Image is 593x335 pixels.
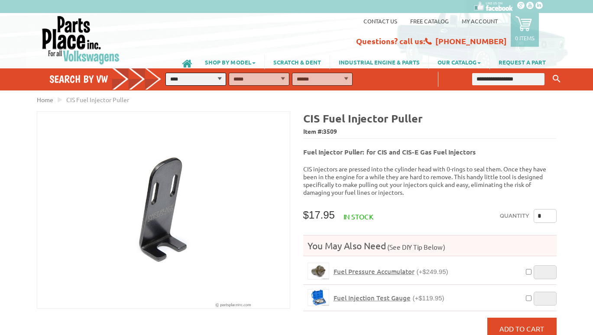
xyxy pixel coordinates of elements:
a: Fuel Injection Test Gauge [308,289,329,306]
img: Fuel Pressure Accumulator [308,263,329,279]
span: Add to Cart [499,324,544,333]
b: Fuel Injector Puller: for CIS and CIS-E Gas Fuel Injectors [303,148,476,156]
span: In stock [343,212,373,221]
b: CIS Fuel Injector Puller [303,111,423,125]
span: Fuel Injection Test Gauge [334,293,411,302]
label: Quantity [500,209,529,223]
img: Fuel Injection Test Gauge [308,290,329,306]
a: Fuel Injection Test Gauge(+$119.95) [334,294,444,302]
p: CIS injectors are pressed into the cylinder head with 0-rings to seal them. Once they have been i... [303,165,557,196]
p: 0 items [515,34,535,42]
span: Item #: [303,126,557,138]
span: $17.95 [303,209,335,221]
a: OUR CATALOG [429,55,489,69]
h4: You May Also Need [303,240,557,251]
span: Fuel Pressure Accumulator [334,267,415,276]
a: SCRATCH & DENT [265,55,330,69]
a: SHOP BY MODEL [196,55,264,69]
a: My Account [462,17,498,25]
a: Fuel Pressure Accumulator(+$249.95) [334,267,448,276]
a: Contact us [363,17,397,25]
img: CIS Fuel Injector Puller [37,112,290,308]
a: Home [37,96,53,103]
img: Parts Place Inc! [41,15,120,65]
a: REQUEST A PART [490,55,554,69]
a: 0 items [511,13,539,47]
span: (+$119.95) [413,294,444,302]
h4: Search by VW [49,73,167,85]
span: (See DIY Tip Below) [386,243,445,251]
span: (+$249.95) [417,268,448,275]
span: 3509 [323,127,337,135]
a: INDUSTRIAL ENGINE & PARTS [330,55,428,69]
button: Keyword Search [550,72,563,86]
a: Fuel Pressure Accumulator [308,263,329,280]
span: CIS Fuel Injector Puller [66,96,129,103]
a: Free Catalog [410,17,449,25]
